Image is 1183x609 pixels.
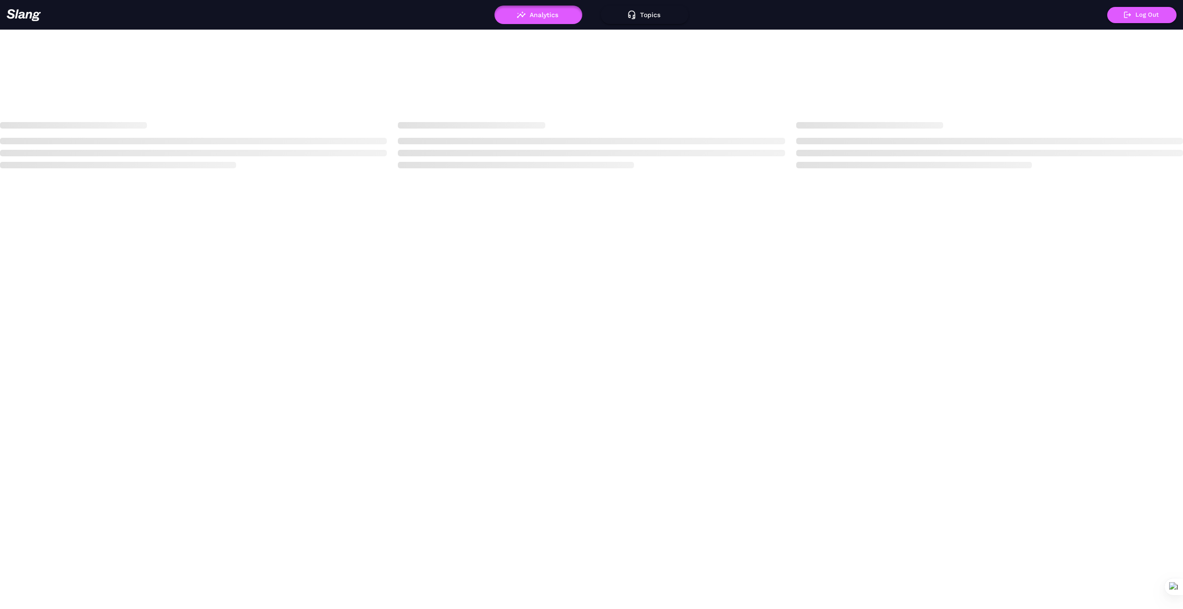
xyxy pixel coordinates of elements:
a: Analytics [494,11,582,18]
button: Log Out [1107,7,1177,23]
button: Analytics [494,6,582,24]
img: 623511267c55cb56e2f2a487_logo2.png [6,9,41,21]
button: Topics [601,6,689,24]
